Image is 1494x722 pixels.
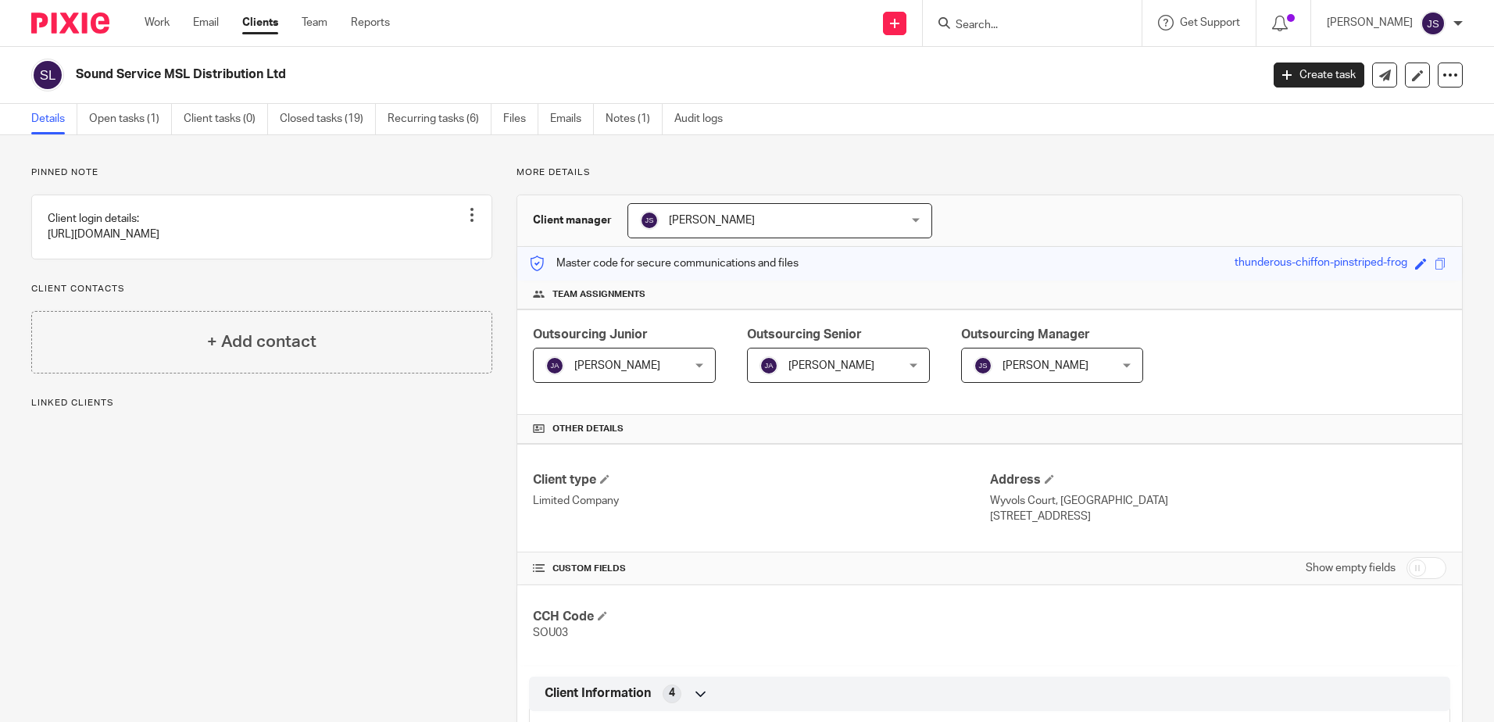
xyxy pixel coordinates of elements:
img: svg%3E [760,356,778,375]
span: 4 [669,685,675,701]
span: [PERSON_NAME] [574,360,660,371]
a: Team [302,15,327,30]
label: Show empty fields [1306,560,1396,576]
img: svg%3E [640,211,659,230]
span: Outsourcing Junior [533,328,648,341]
h2: Sound Service MSL Distribution Ltd [76,66,1015,83]
a: Email [193,15,219,30]
h4: CCH Code [533,609,989,625]
img: svg%3E [545,356,564,375]
img: svg%3E [974,356,992,375]
span: [PERSON_NAME] [788,360,874,371]
span: [PERSON_NAME] [1003,360,1088,371]
span: Outsourcing Manager [961,328,1090,341]
p: Linked clients [31,397,492,409]
a: Closed tasks (19) [280,104,376,134]
span: SOU03 [533,627,568,638]
div: thunderous-chiffon-pinstriped-frog [1235,255,1407,273]
h4: Client type [533,472,989,488]
a: Details [31,104,77,134]
h3: Client manager [533,213,612,228]
p: More details [516,166,1463,179]
a: Emails [550,104,594,134]
a: Reports [351,15,390,30]
a: Create task [1274,63,1364,88]
p: [PERSON_NAME] [1327,15,1413,30]
a: Notes (1) [606,104,663,134]
h4: + Add contact [207,330,316,354]
a: Client tasks (0) [184,104,268,134]
span: Team assignments [552,288,645,301]
p: Client contacts [31,283,492,295]
p: Limited Company [533,493,989,509]
img: svg%3E [31,59,64,91]
p: [STREET_ADDRESS] [990,509,1446,524]
a: Open tasks (1) [89,104,172,134]
p: Master code for secure communications and files [529,256,799,271]
h4: CUSTOM FIELDS [533,563,989,575]
a: Clients [242,15,278,30]
input: Search [954,19,1095,33]
span: [PERSON_NAME] [669,215,755,226]
p: Pinned note [31,166,492,179]
span: Get Support [1180,17,1240,28]
img: svg%3E [1421,11,1446,36]
h4: Address [990,472,1446,488]
span: Outsourcing Senior [747,328,862,341]
img: Pixie [31,13,109,34]
a: Audit logs [674,104,734,134]
a: Work [145,15,170,30]
span: Other details [552,423,624,435]
a: Files [503,104,538,134]
p: Wyvols Court, [GEOGRAPHIC_DATA] [990,493,1446,509]
span: Client Information [545,685,651,702]
a: Recurring tasks (6) [388,104,491,134]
